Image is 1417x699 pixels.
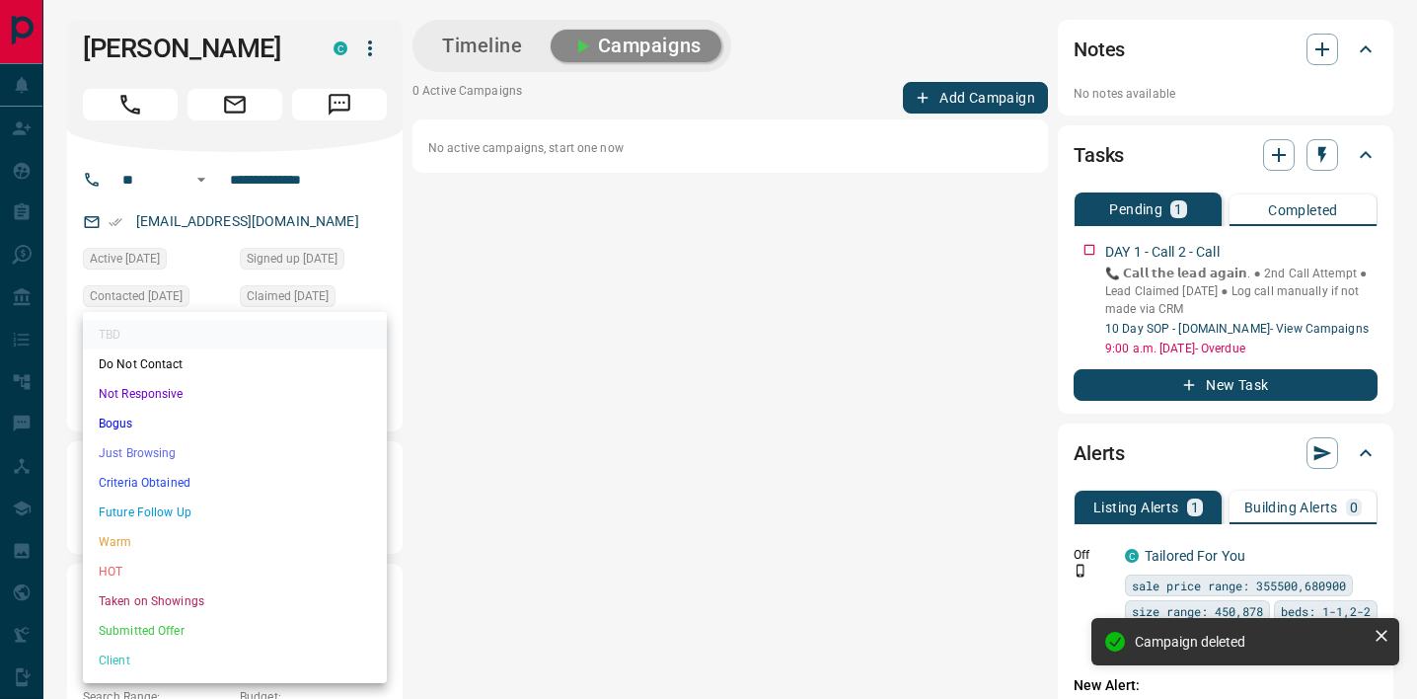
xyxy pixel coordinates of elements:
[83,498,387,527] li: Future Follow Up
[83,349,387,379] li: Do Not Contact
[83,379,387,409] li: Not Responsive
[83,557,387,586] li: HOT
[83,409,387,438] li: Bogus
[1135,634,1366,650] div: Campaign deleted
[83,616,387,646] li: Submitted Offer
[83,527,387,557] li: Warm
[83,438,387,468] li: Just Browsing
[83,468,387,498] li: Criteria Obtained
[83,646,387,675] li: Client
[83,586,387,616] li: Taken on Showings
